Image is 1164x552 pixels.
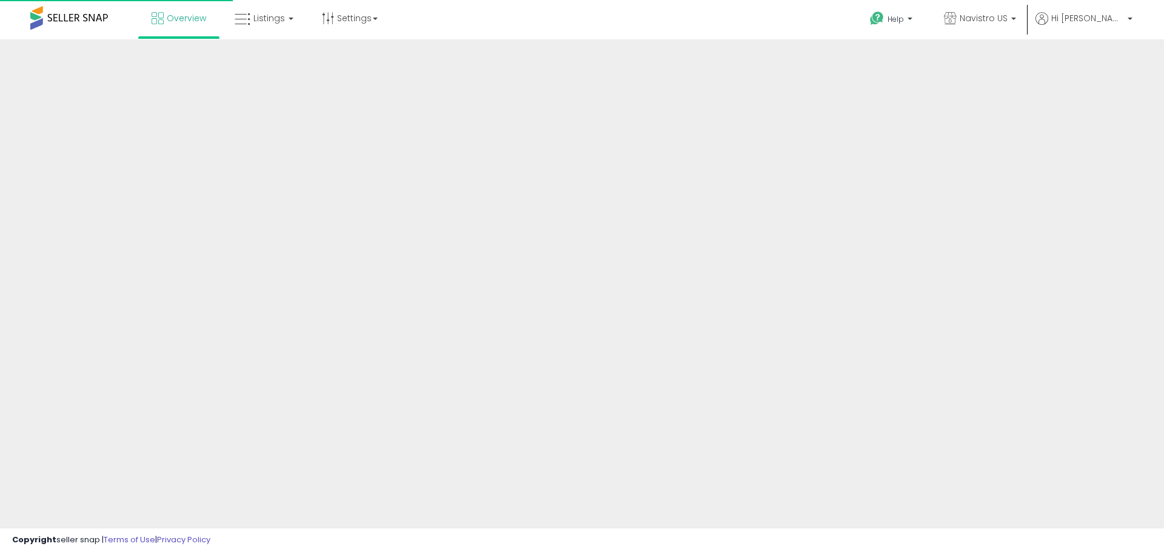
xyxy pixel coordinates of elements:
[888,14,904,24] span: Help
[960,12,1008,24] span: Navistro US
[12,534,210,546] div: seller snap | |
[1051,12,1124,24] span: Hi [PERSON_NAME]
[253,12,285,24] span: Listings
[157,534,210,545] a: Privacy Policy
[167,12,206,24] span: Overview
[12,534,56,545] strong: Copyright
[104,534,155,545] a: Terms of Use
[869,11,885,26] i: Get Help
[1035,12,1132,39] a: Hi [PERSON_NAME]
[860,2,925,39] a: Help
